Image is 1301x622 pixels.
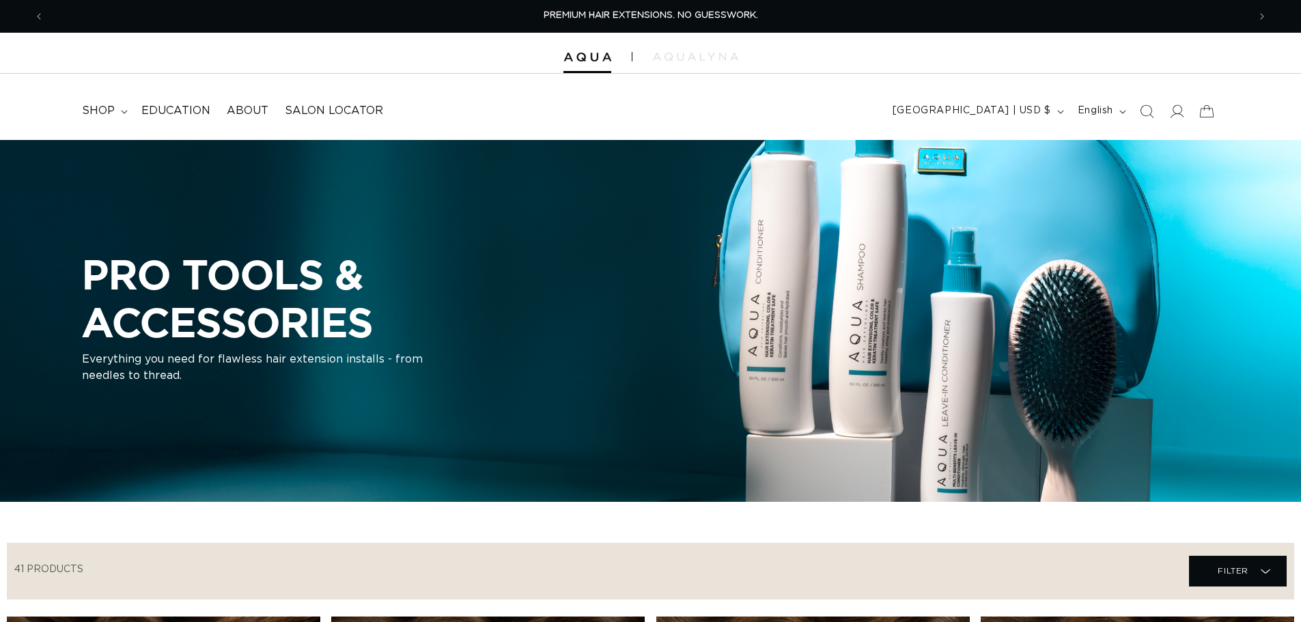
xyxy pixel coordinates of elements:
img: Aqua Hair Extensions [563,53,611,62]
span: English [1078,104,1113,118]
span: 41 products [14,565,83,574]
a: Salon Locator [277,96,391,126]
span: About [227,104,268,118]
span: Salon Locator [285,104,383,118]
p: Everything you need for flawless hair extension installs - from needles to thread. [82,352,423,384]
summary: Filter [1189,556,1287,586]
a: Education [133,96,219,126]
span: Education [141,104,210,118]
button: Next announcement [1247,3,1277,29]
a: About [219,96,277,126]
span: PREMIUM HAIR EXTENSIONS. NO GUESSWORK. [544,11,758,20]
span: Filter [1218,558,1248,584]
h2: PRO TOOLS & ACCESSORIES [82,251,601,345]
button: Previous announcement [24,3,54,29]
summary: Search [1132,96,1162,126]
summary: shop [74,96,133,126]
img: aqualyna.com [653,53,738,61]
span: [GEOGRAPHIC_DATA] | USD $ [893,104,1051,118]
span: shop [82,104,115,118]
button: English [1069,98,1132,124]
button: [GEOGRAPHIC_DATA] | USD $ [884,98,1069,124]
